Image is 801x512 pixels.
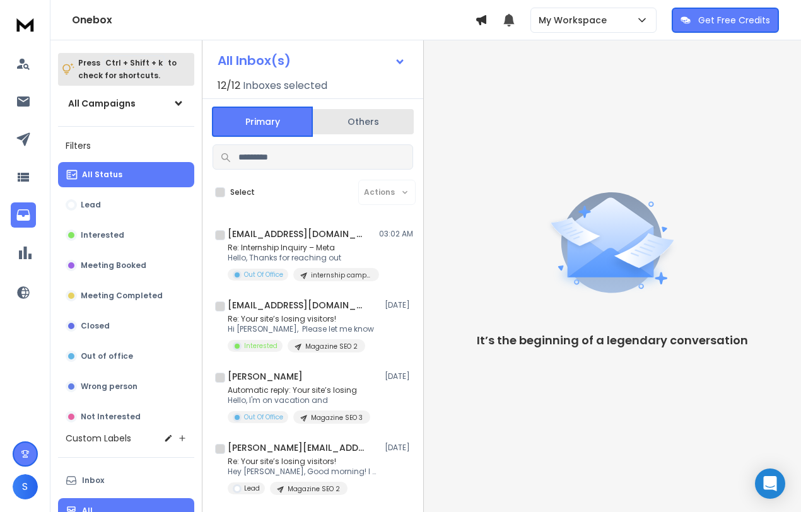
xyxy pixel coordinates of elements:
[212,107,313,137] button: Primary
[385,443,413,453] p: [DATE]
[66,432,131,445] h3: Custom Labels
[58,192,194,218] button: Lead
[243,78,327,93] h3: Inboxes selected
[81,351,133,361] p: Out of office
[81,291,163,301] p: Meeting Completed
[228,441,366,454] h1: [PERSON_NAME][EMAIL_ADDRESS][DOMAIN_NAME]
[379,229,413,239] p: 03:02 AM
[228,370,303,383] h1: [PERSON_NAME]
[385,300,413,310] p: [DATE]
[208,48,416,73] button: All Inbox(s)
[539,14,612,26] p: My Workspace
[82,170,122,180] p: All Status
[13,474,38,499] button: S
[81,412,141,422] p: Not Interested
[228,467,379,477] p: Hey [PERSON_NAME], Good morning! I know
[218,78,240,93] span: 12 / 12
[228,457,379,467] p: Re: Your site’s losing visitors!
[58,313,194,339] button: Closed
[81,321,110,331] p: Closed
[78,57,177,82] p: Press to check for shortcuts.
[58,344,194,369] button: Out of office
[58,283,194,308] button: Meeting Completed
[288,484,340,494] p: Magazine SEO 2
[244,412,283,422] p: Out Of Office
[72,13,475,28] h1: Onebox
[218,54,291,67] h1: All Inbox(s)
[755,468,785,499] div: Open Intercom Messenger
[81,200,101,210] p: Lead
[244,270,283,279] p: Out Of Office
[81,381,137,392] p: Wrong person
[698,14,770,26] p: Get Free Credits
[228,385,370,395] p: Automatic reply: Your site’s losing
[228,324,374,334] p: Hi [PERSON_NAME], Please let me know
[68,97,136,110] h1: All Campaigns
[305,342,358,351] p: Magazine SEO 2
[311,271,371,280] p: internship campaign
[58,162,194,187] button: All Status
[58,404,194,429] button: Not Interested
[228,395,370,405] p: Hello, I'm on vacation and
[244,484,260,493] p: Lead
[13,13,38,36] img: logo
[228,253,379,263] p: Hello, Thanks for reaching out
[58,374,194,399] button: Wrong person
[385,371,413,381] p: [DATE]
[58,253,194,278] button: Meeting Booked
[230,187,255,197] label: Select
[58,223,194,248] button: Interested
[81,260,146,271] p: Meeting Booked
[58,91,194,116] button: All Campaigns
[81,230,124,240] p: Interested
[82,475,104,486] p: Inbox
[228,243,379,253] p: Re: Internship Inquiry – Meta
[228,299,366,311] h1: [EMAIL_ADDRESS][DOMAIN_NAME]
[58,468,194,493] button: Inbox
[228,228,366,240] h1: [EMAIL_ADDRESS][DOMAIN_NAME]
[672,8,779,33] button: Get Free Credits
[228,314,374,324] p: Re: Your site’s losing visitors!
[58,137,194,154] h3: Filters
[477,332,748,349] p: It’s the beginning of a legendary conversation
[103,55,165,70] span: Ctrl + Shift + k
[311,413,363,422] p: Magazine SEO 3
[244,341,278,351] p: Interested
[313,108,414,136] button: Others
